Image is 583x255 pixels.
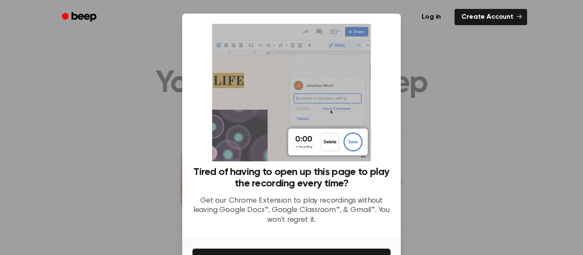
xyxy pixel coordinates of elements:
[455,9,527,25] a: Create Account
[192,166,391,189] h3: Tired of having to open up this page to play the recording every time?
[192,196,391,225] p: Get our Chrome Extension to play recordings without leaving Google Docs™, Google Classroom™, & Gm...
[413,7,449,27] a: Log in
[56,9,104,26] a: Beep
[212,24,370,161] img: Beep extension in action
